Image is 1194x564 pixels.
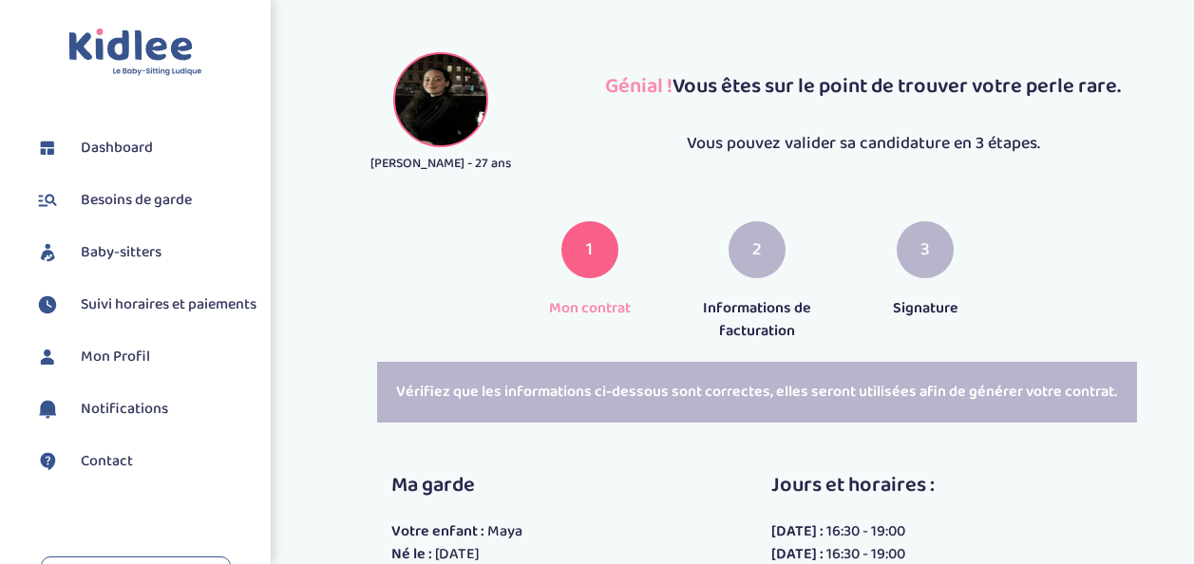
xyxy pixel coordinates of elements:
[33,134,62,162] img: dashboard.svg
[33,395,62,423] img: notification.svg
[771,519,824,543] span: [DATE] :
[81,293,256,316] span: Suivi horaires et paiements
[33,291,256,319] a: Suivi horaires et paiements
[33,238,256,267] a: Baby-sitters
[33,447,256,476] a: Contact
[81,450,133,473] span: Contact
[391,519,484,543] span: Votre enfant :
[33,343,62,371] img: profil.svg
[391,470,627,501] p: Ma garde
[377,362,1137,423] div: Vérifiez que les informations ci-dessous sont correctes, elles seront utilisées afin de générer v...
[560,131,1166,157] p: Vous pouvez valider sa candidature en 3 étapes.
[33,238,62,267] img: babysitters.svg
[81,137,153,160] span: Dashboard
[33,186,256,215] a: Besoins de garde
[752,236,762,264] span: 2
[68,28,202,77] img: logo.svg
[33,395,256,423] a: Notifications
[487,519,522,543] span: Maya
[350,154,532,174] p: [PERSON_NAME] - 27 ans
[81,189,192,212] span: Besoins de garde
[33,343,256,371] a: Mon Profil
[33,447,62,476] img: contact.svg
[33,291,62,319] img: suivihoraire.svg
[688,297,827,343] p: Informations de facturation
[33,186,62,215] img: besoin.svg
[856,297,995,320] p: Signature
[826,519,905,543] span: 16:30 - 19:00
[520,297,659,320] p: Mon contrat
[586,236,593,264] span: 1
[771,470,1123,501] p: Jours et horaires :
[33,134,256,162] a: Dashboard
[920,236,930,264] span: 3
[605,69,673,103] span: Génial !
[81,241,161,264] span: Baby-sitters
[560,71,1166,103] p: Vous êtes sur le point de trouver votre perle rare.
[81,346,150,368] span: Mon Profil
[81,398,168,421] span: Notifications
